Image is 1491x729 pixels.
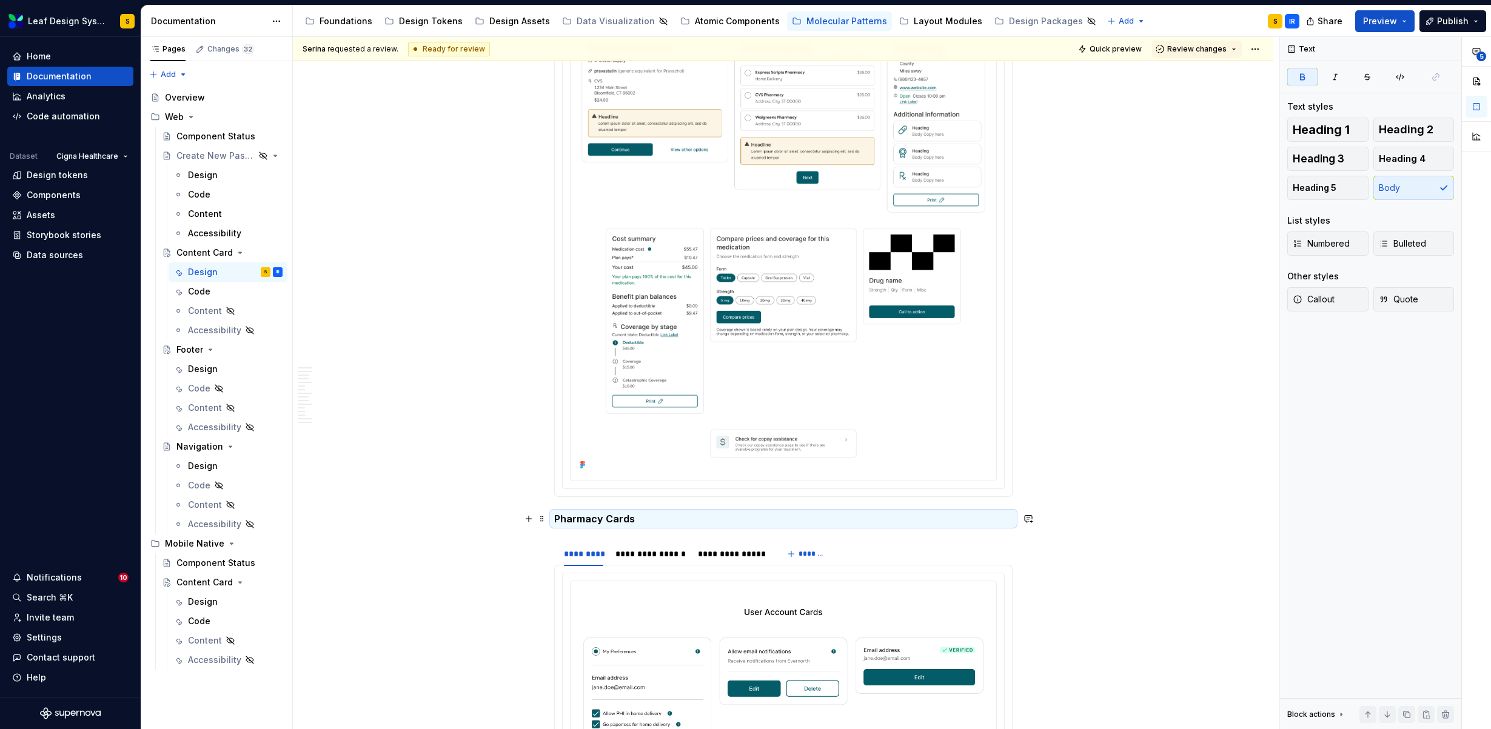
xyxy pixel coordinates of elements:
a: Footer [157,340,287,359]
div: Settings [27,631,62,644]
div: List styles [1287,215,1330,227]
button: Review changes [1152,41,1242,58]
div: Page tree [300,9,1101,33]
span: Heading 3 [1293,153,1344,165]
div: S [1273,16,1278,26]
a: Design tokens [7,165,133,185]
div: Code [188,285,210,298]
div: Navigation [176,441,223,453]
div: Notifications [27,571,82,584]
div: Code automation [27,110,100,122]
div: Overview [165,92,205,104]
div: Assets [27,209,55,221]
span: Heading 5 [1293,182,1336,194]
div: Design [188,266,218,278]
div: Design [188,460,218,472]
div: Invite team [27,611,74,624]
a: Code [169,476,287,495]
div: Mobile Native [146,534,287,553]
div: Web [165,111,184,123]
a: Settings [7,628,133,647]
a: Create New Password [157,146,287,165]
button: Add [146,66,191,83]
a: Data sources [7,245,133,265]
a: Component Status [157,127,287,146]
a: Content [169,398,287,418]
button: Numbered [1287,231,1369,256]
div: Content [188,499,222,511]
a: Content Card [157,573,287,592]
a: Data Visualization [557,12,673,31]
div: Design Tokens [399,15,463,27]
div: S [264,266,267,278]
button: Preview [1355,10,1415,32]
span: Callout [1293,293,1335,305]
svg: Supernova Logo [40,707,101,719]
a: Design [169,359,287,379]
div: Data Visualization [577,15,655,27]
div: Ready for review [408,42,490,56]
div: Code [188,188,210,201]
div: Web [146,107,287,127]
button: Search ⌘K [7,588,133,607]
div: Design [188,169,218,181]
div: Block actions [1287,706,1346,723]
a: Layout Modules [894,12,987,31]
a: DesignSIR [169,262,287,282]
div: Design tokens [27,169,88,181]
div: Code [188,615,210,627]
span: Quick preview [1090,44,1142,54]
div: Documentation [151,15,266,27]
div: Content Card [176,247,233,259]
div: Create New Password [176,150,255,162]
a: Content [169,495,287,514]
a: Content Card [157,243,287,262]
span: Add [1119,16,1134,26]
div: IR [276,266,280,278]
div: Content [188,402,222,414]
a: Overview [146,88,287,107]
a: Code [169,611,287,631]
div: Layout Modules [914,15,982,27]
button: Heading 1 [1287,118,1369,142]
div: Atomic Components [695,15,780,27]
button: Callout [1287,287,1369,311]
div: Code [188,382,210,394]
a: Code [169,379,287,398]
div: Other styles [1287,270,1339,282]
span: 32 [242,44,254,54]
a: Molecular Patterns [787,12,892,31]
div: Component Status [176,130,255,142]
div: Mobile Native [165,538,224,550]
span: Review changes [1167,44,1227,54]
div: Footer [176,344,203,356]
a: Accessibility [169,224,287,243]
span: Numbered [1293,238,1350,250]
div: Page tree [146,88,287,670]
div: Search ⌘K [27,591,73,604]
a: Storybook stories [7,225,133,245]
button: Notifications10 [7,568,133,587]
a: Navigation [157,437,287,456]
div: Analytics [27,90,65,102]
div: Code [188,479,210,491]
a: Atomic Components [675,12,785,31]
div: Text styles [1287,101,1333,113]
div: Dataset [10,151,38,161]
div: Components [27,189,81,201]
a: Component Status [157,553,287,573]
div: Design Assets [489,15,550,27]
strong: Pharmacy Cards [554,513,635,525]
div: Accessibility [188,518,241,530]
a: Design Assets [470,12,555,31]
button: Help [7,668,133,687]
span: Preview [1363,15,1397,27]
a: Design Tokens [380,12,467,31]
div: Design [188,363,218,375]
div: Contact support [27,651,95,664]
span: Bulleted [1379,238,1426,250]
a: Components [7,185,133,205]
div: Design [188,596,218,608]
div: Leaf Design System [28,15,106,27]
